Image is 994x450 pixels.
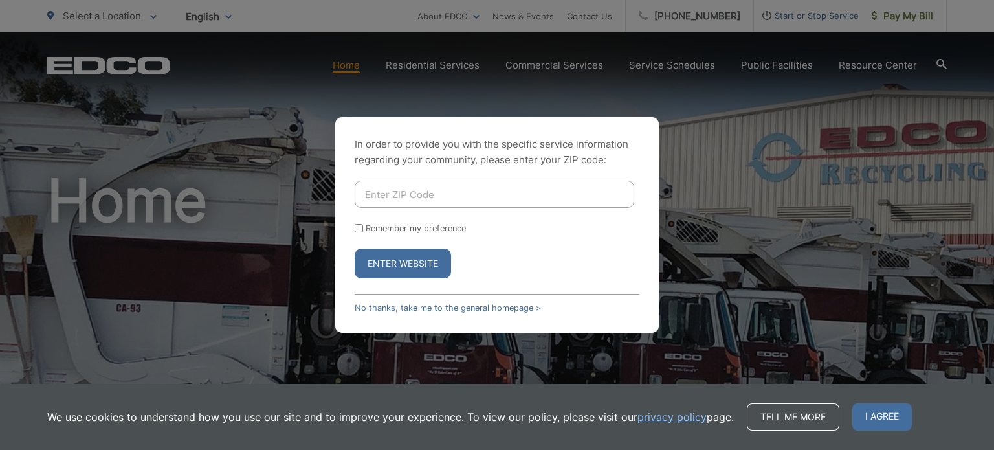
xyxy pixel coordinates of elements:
[47,409,734,425] p: We use cookies to understand how you use our site and to improve your experience. To view our pol...
[355,137,639,168] p: In order to provide you with the specific service information regarding your community, please en...
[355,249,451,278] button: Enter Website
[747,403,839,431] a: Tell me more
[355,181,634,208] input: Enter ZIP Code
[852,403,912,431] span: I agree
[355,303,541,313] a: No thanks, take me to the general homepage >
[366,223,466,233] label: Remember my preference
[637,409,707,425] a: privacy policy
